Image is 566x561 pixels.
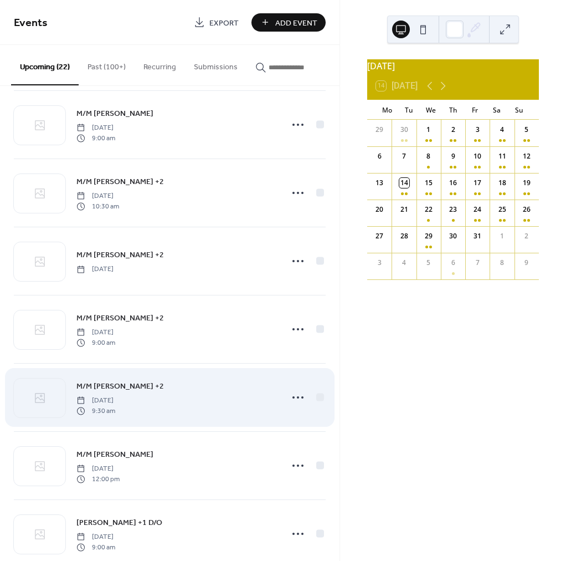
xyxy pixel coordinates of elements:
[472,258,482,268] div: 7
[424,231,434,241] div: 29
[374,258,384,268] div: 3
[76,542,115,552] span: 9:00 am
[185,45,246,84] button: Submissions
[448,205,458,215] div: 23
[522,258,532,268] div: 9
[76,201,119,211] span: 10:30 am
[76,328,115,338] span: [DATE]
[424,125,434,135] div: 1
[472,125,482,135] div: 3
[76,449,153,461] span: M/M [PERSON_NAME]
[374,231,384,241] div: 27
[76,249,164,261] span: M/M [PERSON_NAME] +2
[424,258,434,268] div: 5
[448,258,458,268] div: 6
[448,178,458,188] div: 16
[448,151,458,161] div: 9
[11,45,79,85] button: Upcoming (22)
[76,313,164,324] span: M/M [PERSON_NAME] +2
[420,100,442,120] div: We
[76,381,164,392] span: M/M [PERSON_NAME] +2
[399,205,409,215] div: 21
[76,532,115,542] span: [DATE]
[522,178,532,188] div: 19
[472,205,482,215] div: 24
[374,151,384,161] div: 6
[399,258,409,268] div: 4
[76,123,115,133] span: [DATE]
[76,107,153,120] a: M/M [PERSON_NAME]
[76,516,162,529] a: [PERSON_NAME] +1 D/O
[472,151,482,161] div: 10
[76,448,153,461] a: M/M [PERSON_NAME]
[14,12,48,34] span: Events
[135,45,185,84] button: Recurring
[497,258,507,268] div: 8
[497,231,507,241] div: 1
[399,231,409,241] div: 28
[398,100,420,120] div: Tu
[76,108,153,120] span: M/M [PERSON_NAME]
[76,175,164,188] a: M/M [PERSON_NAME] +2
[442,100,464,120] div: Th
[76,248,164,261] a: M/M [PERSON_NAME] +2
[522,231,532,241] div: 2
[486,100,508,120] div: Sa
[374,178,384,188] div: 13
[508,100,530,120] div: Su
[79,45,135,84] button: Past (100+)
[424,178,434,188] div: 15
[497,178,507,188] div: 18
[76,264,114,274] span: [DATE]
[497,151,507,161] div: 11
[522,125,532,135] div: 5
[497,205,507,215] div: 25
[76,474,120,484] span: 12:00 pm
[251,13,326,32] button: Add Event
[76,191,119,201] span: [DATE]
[448,125,458,135] div: 2
[76,396,115,406] span: [DATE]
[399,151,409,161] div: 7
[376,100,398,120] div: Mo
[76,133,115,143] span: 9:00 am
[186,13,247,32] a: Export
[374,125,384,135] div: 29
[448,231,458,241] div: 30
[76,406,115,416] span: 9:30 am
[522,205,532,215] div: 26
[399,178,409,188] div: 14
[374,205,384,215] div: 20
[367,59,539,73] div: [DATE]
[209,17,239,29] span: Export
[424,151,434,161] div: 8
[275,17,317,29] span: Add Event
[497,125,507,135] div: 4
[76,464,120,474] span: [DATE]
[399,125,409,135] div: 30
[76,312,164,324] a: M/M [PERSON_NAME] +2
[76,517,162,529] span: [PERSON_NAME] +1 D/O
[76,380,164,392] a: M/M [PERSON_NAME] +2
[472,231,482,241] div: 31
[522,151,532,161] div: 12
[424,205,434,215] div: 22
[76,176,164,188] span: M/M [PERSON_NAME] +2
[76,338,115,348] span: 9:00 am
[464,100,486,120] div: Fr
[472,178,482,188] div: 17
